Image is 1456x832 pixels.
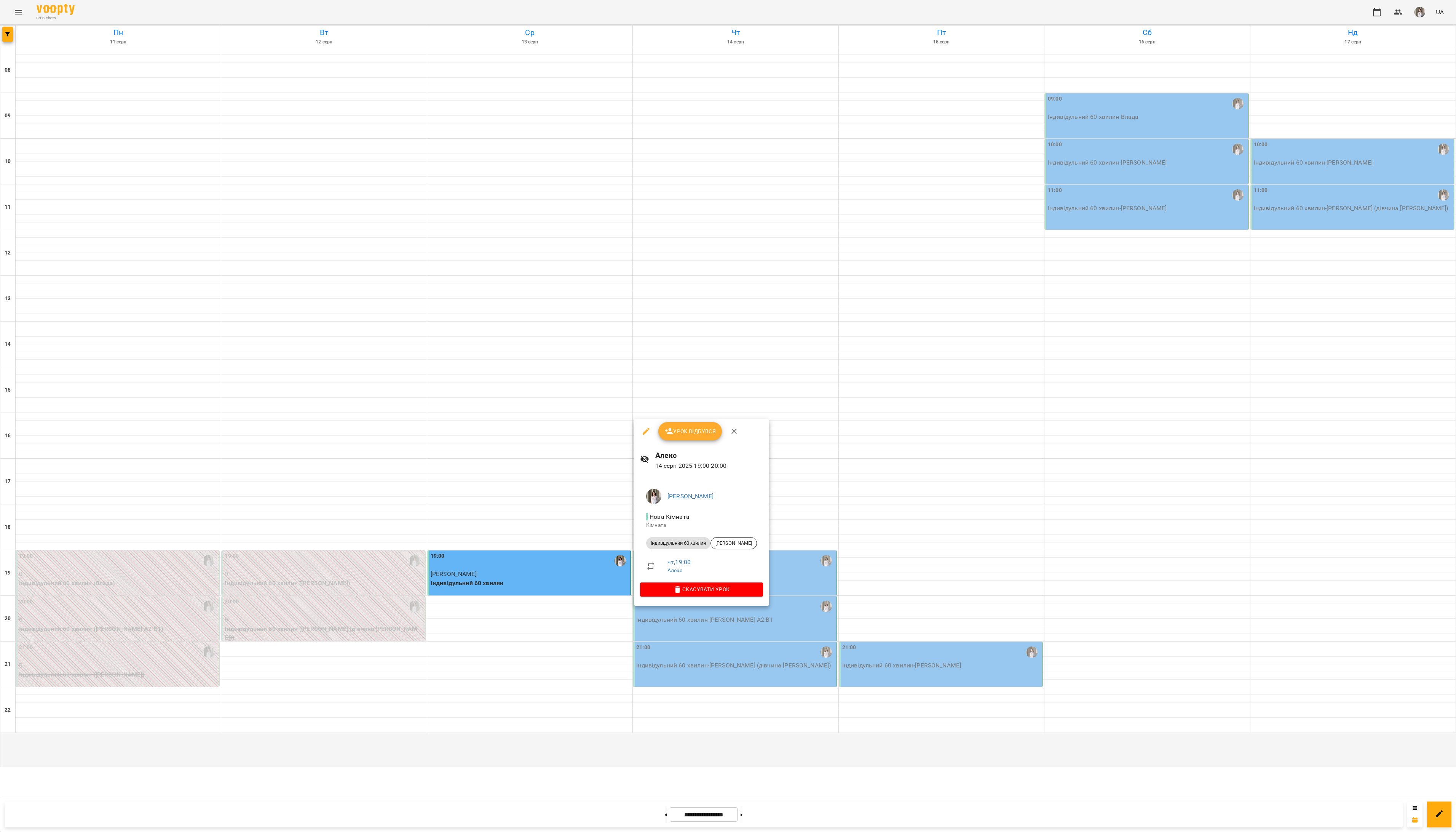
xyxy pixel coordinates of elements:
span: - Нова Кімната [646,513,691,520]
span: Скасувати Урок [646,585,757,594]
a: Алекс [667,567,682,573]
h6: Алекс [655,450,763,461]
img: 364895220a4789552a8225db6642e1db.jpeg [646,489,661,504]
span: [PERSON_NAME] [711,540,757,547]
button: Скасувати Урок [640,582,763,596]
button: Урок відбувся [658,422,722,440]
span: Індивідульний 60 хвилин [646,540,710,547]
a: [PERSON_NAME] [667,493,714,500]
span: Урок відбувся [664,427,716,436]
p: 14 серп 2025 19:00 - 20:00 [655,461,763,470]
a: чт , 19:00 [667,558,691,566]
p: Кімната [646,522,757,529]
div: [PERSON_NAME] [710,537,757,549]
